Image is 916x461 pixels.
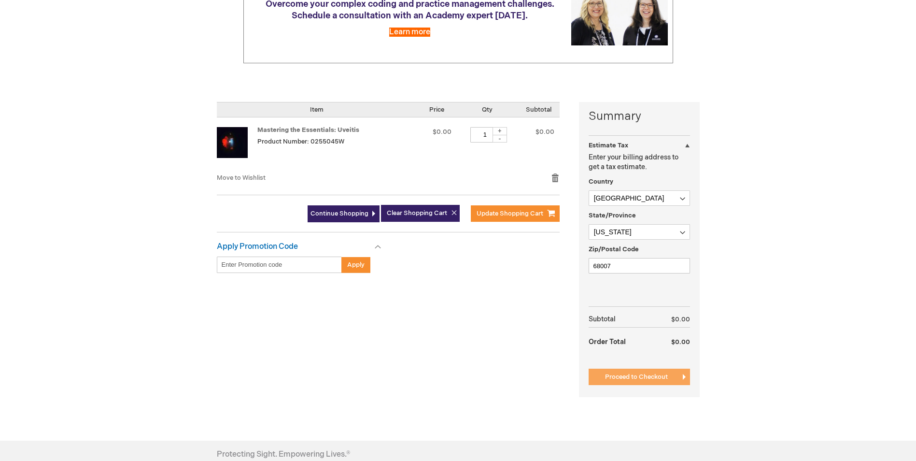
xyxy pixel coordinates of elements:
strong: Summary [589,108,690,125]
div: - [493,135,507,143]
p: Enter your billing address to get a tax estimate. [589,153,690,172]
strong: Order Total [589,333,626,350]
span: Product Number: 0255045W [257,138,344,145]
span: $0.00 [671,338,690,346]
a: Mastering the Essentials: Uveitis [217,127,257,164]
a: Move to Wishlist [217,174,266,182]
span: Item [310,106,324,114]
span: Clear Shopping Cart [387,209,447,217]
span: State/Province [589,212,636,219]
span: Proceed to Checkout [605,373,668,381]
span: $0.00 [536,128,554,136]
span: $0.00 [433,128,451,136]
span: $0.00 [671,316,690,323]
span: Price [429,106,444,114]
span: Zip/Postal Code [589,245,639,253]
input: Enter Promotion code [217,257,342,273]
input: Qty [470,127,499,143]
a: Mastering the Essentials: Uveitis [257,126,359,134]
img: Mastering the Essentials: Uveitis [217,127,248,158]
span: Continue Shopping [310,210,368,217]
div: + [493,127,507,135]
strong: Estimate Tax [589,142,628,149]
button: Clear Shopping Cart [381,205,460,222]
button: Proceed to Checkout [589,369,690,385]
span: Subtotal [526,106,551,114]
span: Apply [347,261,365,269]
span: Country [589,178,613,186]
button: Update Shopping Cart [471,205,560,222]
span: Qty [482,106,493,114]
strong: Apply Promotion Code [217,242,298,251]
a: Learn more [389,28,430,37]
th: Subtotal [589,312,652,328]
span: Update Shopping Cart [477,210,543,217]
a: Continue Shopping [308,205,380,222]
h4: Protecting Sight. Empowering Lives.® [217,450,350,459]
button: Apply [341,257,370,273]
